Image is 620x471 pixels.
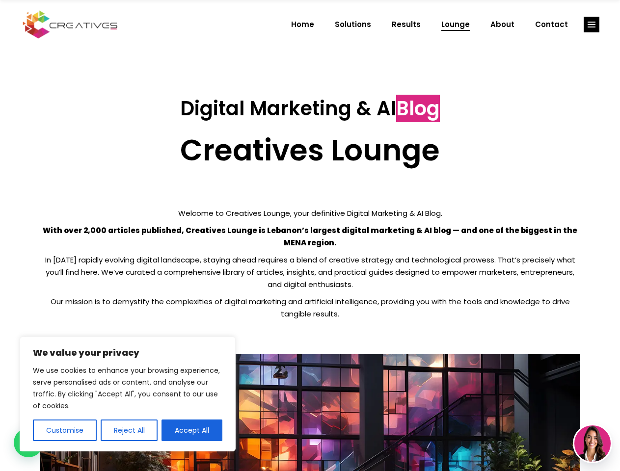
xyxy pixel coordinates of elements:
[324,12,381,37] a: Solutions
[441,12,470,37] span: Lounge
[396,95,440,122] span: Blog
[21,9,120,40] img: Creatives
[40,97,580,120] h3: Digital Marketing & AI
[14,428,43,457] div: WhatsApp contact
[535,12,568,37] span: Contact
[525,12,578,37] a: Contact
[162,419,222,441] button: Accept All
[392,12,421,37] span: Results
[431,12,480,37] a: Lounge
[40,295,580,320] p: Our mission is to demystify the complexities of digital marketing and artificial intelligence, pr...
[335,12,371,37] span: Solutions
[281,12,324,37] a: Home
[33,365,222,412] p: We use cookies to enhance your browsing experience, serve personalised ads or content, and analys...
[40,254,580,290] p: In [DATE] rapidly evolving digital landscape, staying ahead requires a blend of creative strategy...
[480,12,525,37] a: About
[20,337,236,451] div: We value your privacy
[33,419,97,441] button: Customise
[40,132,580,168] h2: Creatives Lounge
[584,17,599,32] a: link
[490,12,514,37] span: About
[381,12,431,37] a: Results
[574,425,611,462] img: agent
[291,12,314,37] span: Home
[101,419,158,441] button: Reject All
[40,207,580,219] p: Welcome to Creatives Lounge, your definitive Digital Marketing & AI Blog.
[33,347,222,359] p: We value your privacy
[43,225,577,248] strong: With over 2,000 articles published, Creatives Lounge is Lebanon’s largest digital marketing & AI ...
